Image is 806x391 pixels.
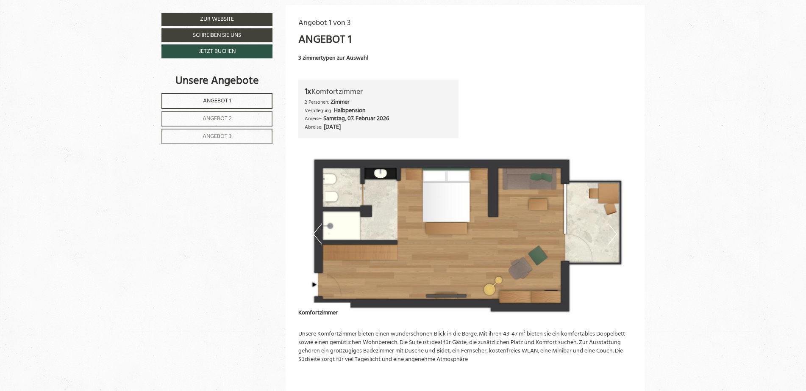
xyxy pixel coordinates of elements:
img: image [298,151,632,317]
b: [DATE] [324,122,341,132]
span: Angebot 3 [203,132,232,141]
div: Komfortzimmer [305,86,453,98]
b: Halbpension [334,106,366,116]
span: Angebot 1 von 3 [298,17,350,29]
span: Angebot 1 [203,96,231,106]
small: 10:35 [13,39,116,44]
button: Next [608,223,617,245]
div: Guten Tag, wie können wir Ihnen helfen? [6,22,120,45]
strong: 3 zimmertypen zur Auswahl [298,53,368,63]
a: Jetzt buchen [161,44,272,58]
small: Verpflegung: [305,107,333,115]
button: Senden [288,224,334,238]
div: Komfortzimmer [298,303,350,317]
small: Abreise: [305,123,322,131]
p: Unsere Komfortzimmer bieten einen wunderschönen Blick in die Berge. Mit ihren 43-47 m² bieten sie... [298,330,632,364]
a: Schreiben Sie uns [161,28,272,42]
div: Angebot 1 [298,32,351,48]
small: 2 Personen: [305,98,329,106]
div: Unsere Angebote [161,73,272,89]
div: Samstag [149,6,185,19]
small: Anreise: [305,115,322,123]
b: Zimmer [331,97,350,107]
a: Zur Website [161,13,272,26]
div: Berghotel Ratschings [13,24,116,30]
b: Samstag, 07. Februar 2026 [323,114,389,124]
span: Angebot 2 [203,114,232,124]
button: Previous [313,223,322,245]
b: 1x [305,85,311,99]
